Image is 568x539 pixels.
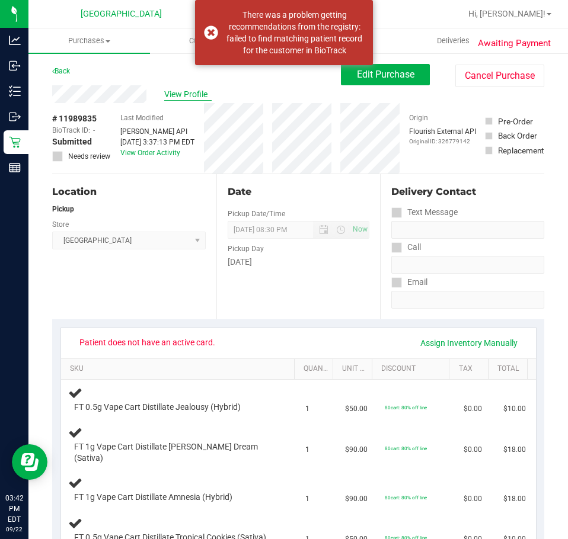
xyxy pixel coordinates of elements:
[385,495,427,500] span: 80cart: 80% off line
[393,28,514,53] a: Deliveries
[464,493,482,505] span: $0.00
[391,185,544,199] div: Delivery Contact
[9,34,21,46] inline-svg: Analytics
[357,69,414,80] span: Edit Purchase
[464,444,482,455] span: $0.00
[52,113,97,125] span: # 11989835
[228,208,285,219] label: Pickup Date/Time
[52,136,92,148] span: Submitted
[28,28,150,53] a: Purchases
[498,115,533,127] div: Pre-Order
[464,403,482,415] span: $0.00
[409,113,428,123] label: Origin
[413,333,525,353] a: Assign Inventory Manually
[391,204,458,221] label: Text Message
[345,444,368,455] span: $90.00
[304,364,328,374] a: Quantity
[503,444,526,455] span: $18.00
[68,151,110,162] span: Needs review
[305,403,309,415] span: 1
[28,36,150,46] span: Purchases
[120,126,194,137] div: [PERSON_NAME] API
[5,525,23,534] p: 09/22
[305,444,309,455] span: 1
[9,85,21,97] inline-svg: Inventory
[381,364,445,374] a: Discount
[74,441,275,464] span: FT 1g Vape Cart Distillate [PERSON_NAME] Dream (Sativa)
[345,403,368,415] span: $50.00
[503,493,526,505] span: $18.00
[120,113,164,123] label: Last Modified
[70,364,289,374] a: SKU
[409,137,476,146] p: Original ID: 326779142
[52,205,74,213] strong: Pickup
[228,185,370,199] div: Date
[391,221,544,239] input: Format: (999) 999-9999
[421,36,486,46] span: Deliveries
[498,130,537,142] div: Back Order
[150,28,272,53] a: Customers
[228,256,370,268] div: [DATE]
[503,403,526,415] span: $10.00
[74,402,241,413] span: FT 0.5g Vape Cart Distillate Jealousy (Hybrid)
[164,88,212,101] span: View Profile
[93,125,95,136] span: -
[5,493,23,525] p: 03:42 PM EDT
[52,185,206,199] div: Location
[385,405,427,410] span: 80cart: 80% off line
[120,149,180,157] a: View Order Activity
[225,9,364,56] div: There was a problem getting recommendations from the registry: failed to find matching patient re...
[52,219,69,230] label: Store
[345,493,368,505] span: $90.00
[81,9,162,19] span: [GEOGRAPHIC_DATA]
[342,364,367,374] a: Unit Price
[455,65,544,87] button: Cancel Purchase
[497,364,522,374] a: Total
[409,126,476,146] div: Flourish External API
[9,136,21,148] inline-svg: Retail
[391,274,427,291] label: Email
[12,444,47,480] iframe: Resource center
[74,492,232,503] span: FT 1g Vape Cart Distillate Amnesia (Hybrid)
[468,9,545,18] span: Hi, [PERSON_NAME]!
[305,493,309,505] span: 1
[120,137,194,147] div: [DATE] 3:37:13 PM EDT
[385,445,427,451] span: 80cart: 80% off line
[391,239,421,256] label: Call
[151,36,271,46] span: Customers
[9,162,21,174] inline-svg: Reports
[341,64,430,85] button: Edit Purchase
[498,145,544,156] div: Replacement
[478,37,551,50] span: Awaiting Payment
[459,364,484,374] a: Tax
[9,111,21,123] inline-svg: Outbound
[228,243,264,254] label: Pickup Day
[52,67,70,75] a: Back
[72,333,223,352] span: Patient does not have an active card.
[52,125,90,136] span: BioTrack ID:
[391,256,544,274] input: Format: (999) 999-9999
[9,60,21,72] inline-svg: Inbound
